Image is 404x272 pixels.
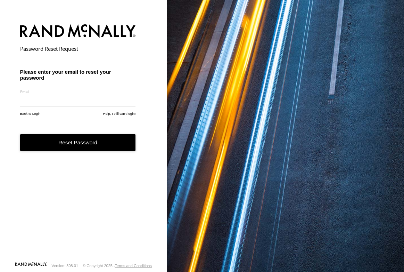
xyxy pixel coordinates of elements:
img: Rand McNally [20,23,136,41]
h2: Password Reset Request [20,45,136,52]
div: © Copyright 2025 - [83,264,152,268]
a: Terms and Conditions [115,264,152,268]
a: Visit our Website [15,262,47,269]
div: Version: 308.01 [52,264,78,268]
a: Back to Login [20,112,41,115]
h3: Please enter your email to reset your password [20,69,136,81]
a: Help, I still can't login! [103,112,136,115]
button: Reset Password [20,134,136,151]
label: Email [20,89,136,94]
